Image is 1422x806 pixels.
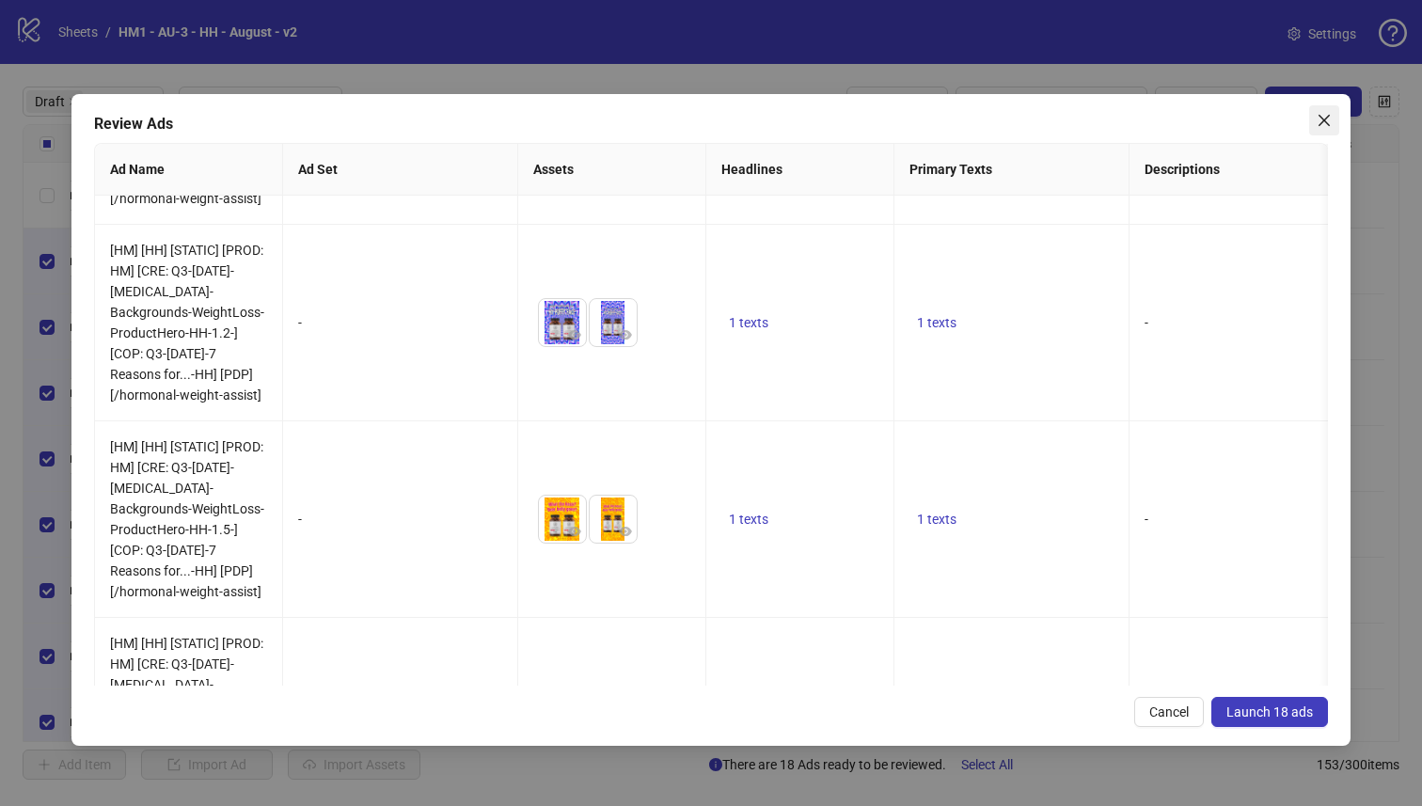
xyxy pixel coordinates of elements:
span: [HM] [HH] [STATIC] [PROD: HM] [CRE: Q3-[DATE]-[MEDICAL_DATA]-Backgrounds-WeightLoss-ProductHero-H... [110,243,264,403]
th: Ad Name [95,144,283,196]
span: 1 texts [917,512,956,527]
button: 1 texts [721,508,776,530]
span: - [1145,315,1148,330]
th: Headlines [706,144,894,196]
button: 1 texts [909,508,964,530]
span: 1 texts [917,315,956,330]
th: Descriptions [1130,144,1365,196]
span: eye [619,525,632,538]
span: eye [568,525,581,538]
button: 1 texts [909,311,964,334]
th: Assets [518,144,706,196]
div: - [298,312,502,333]
div: Review Ads [94,113,1329,135]
button: Preview [563,324,586,346]
img: Asset 2 [590,299,637,346]
span: Launch 18 ads [1226,704,1313,719]
span: 1 texts [729,315,768,330]
span: [HM] [HH] [STATIC] [PROD: HM] [CRE: Q3-[DATE]-[MEDICAL_DATA]-Backgrounds-WeightLoss-ProductHero-H... [110,439,264,599]
span: Cancel [1149,704,1189,719]
span: eye [568,328,581,341]
th: Primary Texts [894,144,1130,196]
button: Preview [614,520,637,543]
span: 1 texts [729,512,768,527]
button: Cancel [1134,697,1204,727]
span: - [1145,512,1148,527]
span: [HM] [HH] [STATIC] [PROD: HM] [CRE: Q3-[DATE]-[MEDICAL_DATA]-Backgrounds-WeightLoss-ProductHero-H... [110,636,264,796]
th: Ad Set [283,144,518,196]
img: Asset 2 [590,496,637,543]
div: - [298,509,502,529]
span: eye [619,328,632,341]
button: Preview [614,324,637,346]
button: Launch 18 ads [1211,697,1328,727]
button: 1 texts [721,311,776,334]
button: Close [1309,105,1339,135]
button: Preview [563,520,586,543]
img: Asset 1 [539,496,586,543]
span: close [1317,113,1332,128]
img: Asset 1 [539,299,586,346]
